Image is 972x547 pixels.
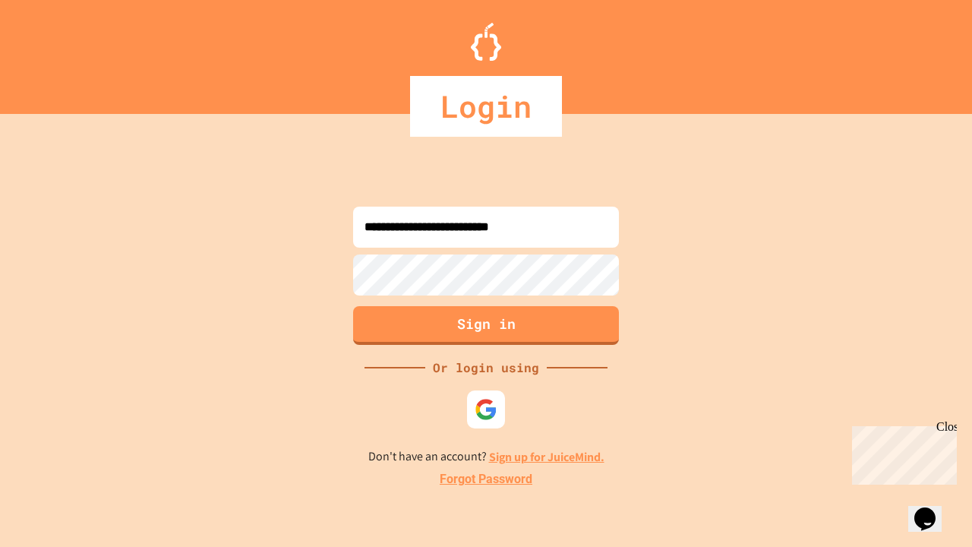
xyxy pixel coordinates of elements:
[410,76,562,137] div: Login
[471,23,501,61] img: Logo.svg
[6,6,105,96] div: Chat with us now!Close
[425,359,547,377] div: Or login using
[846,420,957,485] iframe: chat widget
[440,470,532,489] a: Forgot Password
[353,306,619,345] button: Sign in
[475,398,497,421] img: google-icon.svg
[908,486,957,532] iframe: chat widget
[368,447,604,466] p: Don't have an account?
[489,449,604,465] a: Sign up for JuiceMind.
